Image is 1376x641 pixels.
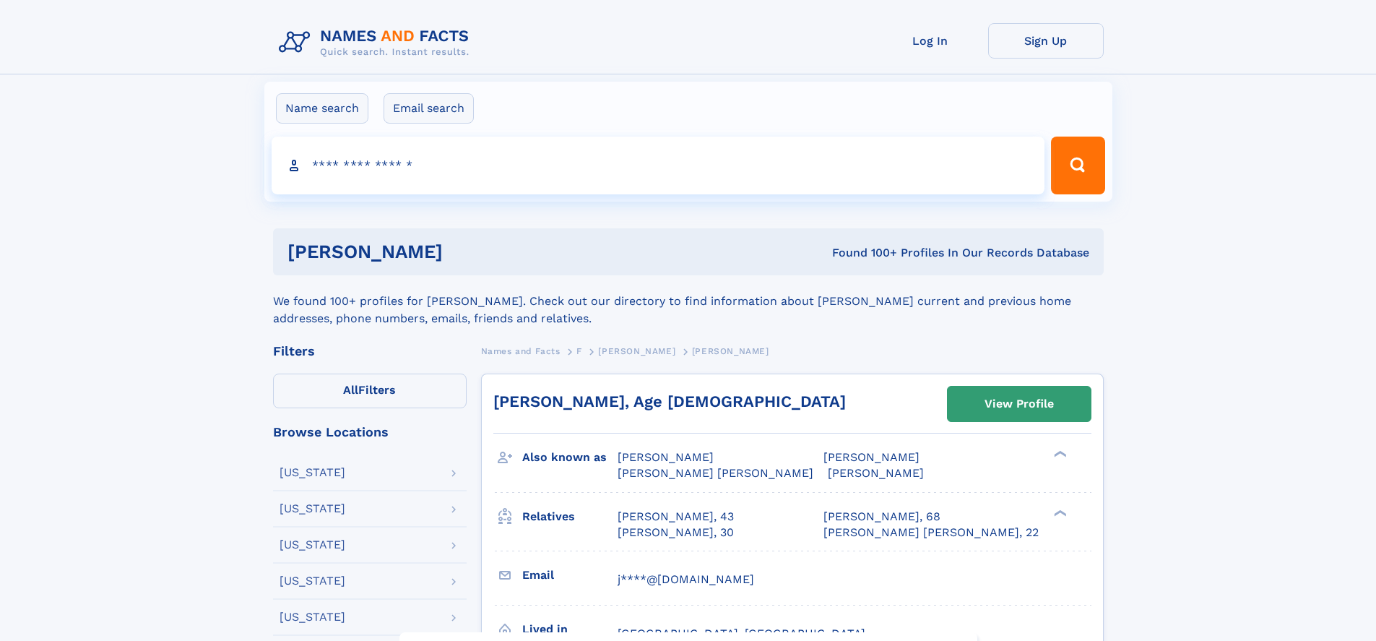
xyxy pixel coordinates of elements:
[988,23,1104,59] a: Sign Up
[823,450,920,464] span: [PERSON_NAME]
[948,387,1091,421] a: View Profile
[343,383,358,397] span: All
[272,137,1045,194] input: search input
[273,426,467,439] div: Browse Locations
[828,466,924,480] span: [PERSON_NAME]
[598,342,675,360] a: [PERSON_NAME]
[273,374,467,408] label: Filters
[522,445,618,470] h3: Also known as
[493,392,846,410] a: [PERSON_NAME], Age [DEMOGRAPHIC_DATA]
[618,525,734,541] a: [PERSON_NAME], 30
[576,342,582,360] a: F
[481,342,561,360] a: Names and Facts
[280,503,345,515] div: [US_STATE]
[1051,137,1104,194] button: Search Button
[823,525,1039,541] a: [PERSON_NAME] [PERSON_NAME], 22
[384,93,474,124] label: Email search
[522,504,618,529] h3: Relatives
[273,345,467,358] div: Filters
[280,611,345,623] div: [US_STATE]
[618,627,865,640] span: [GEOGRAPHIC_DATA], [GEOGRAPHIC_DATA]
[287,243,638,261] h1: [PERSON_NAME]
[280,467,345,478] div: [US_STATE]
[1050,508,1068,517] div: ❯
[873,23,988,59] a: Log In
[273,275,1104,327] div: We found 100+ profiles for [PERSON_NAME]. Check out our directory to find information about [PERS...
[823,509,940,525] a: [PERSON_NAME], 68
[276,93,368,124] label: Name search
[273,23,481,62] img: Logo Names and Facts
[985,387,1054,421] div: View Profile
[280,575,345,587] div: [US_STATE]
[618,466,813,480] span: [PERSON_NAME] [PERSON_NAME]
[598,346,675,356] span: [PERSON_NAME]
[692,346,769,356] span: [PERSON_NAME]
[280,539,345,551] div: [US_STATE]
[618,450,714,464] span: [PERSON_NAME]
[637,245,1089,261] div: Found 100+ Profiles In Our Records Database
[618,509,734,525] a: [PERSON_NAME], 43
[522,563,618,588] h3: Email
[576,346,582,356] span: F
[1050,449,1068,459] div: ❯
